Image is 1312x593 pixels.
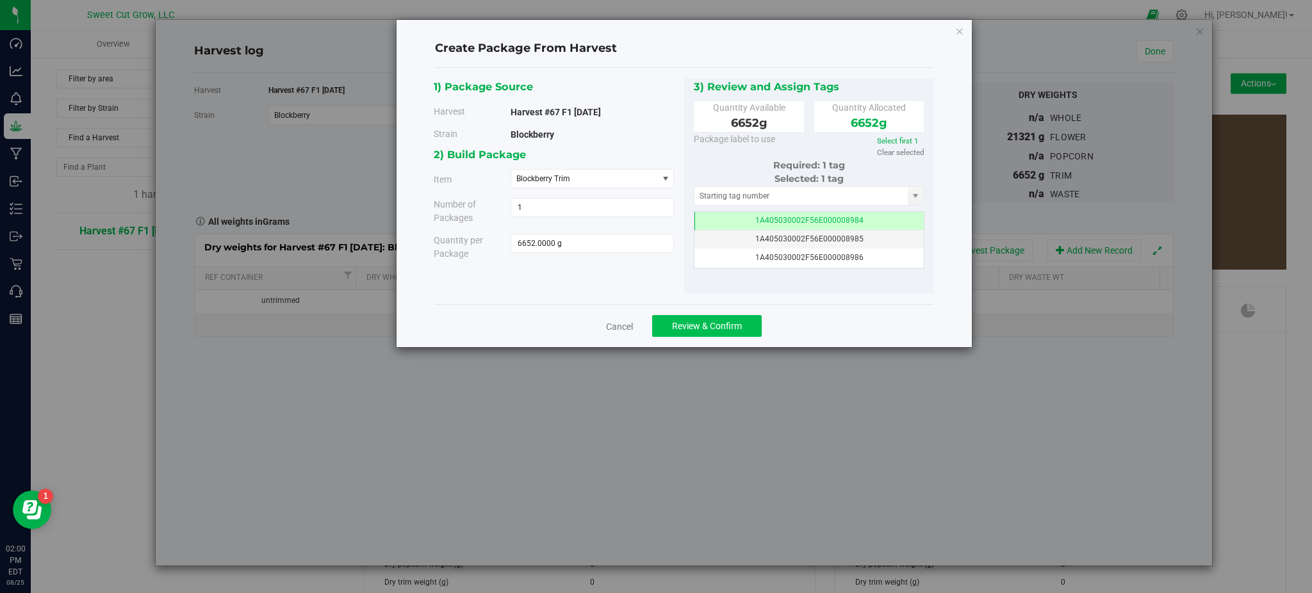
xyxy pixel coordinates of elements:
span: Blockberry Trim [516,174,570,183]
span: 2) Build Package [434,148,526,161]
span: Review & Confirm [672,321,742,331]
span: select [908,187,924,205]
a: Cancel [606,320,633,333]
span: 1A405030002F56E000008986 [755,253,864,262]
span: Strain [434,129,457,139]
span: Selected: 1 tag [775,173,844,184]
input: Starting tag number [694,187,908,205]
span: Quantity per Package [434,235,483,259]
strong: Harvest #67 F1 [DATE] [511,107,601,117]
span: Package label to use [694,134,775,144]
span: Harvest [434,106,465,117]
span: 1A405030002F56E000008985 [755,234,864,243]
iframe: Resource center unread badge [38,489,53,504]
iframe: Resource center [13,491,51,529]
span: Quantity Allocated [832,102,906,113]
span: 3) Review and Assign Tags [694,80,839,93]
span: g [879,116,887,130]
input: 1 [511,199,673,216]
strong: Blockberry [511,129,554,140]
span: Quantity Available [713,102,785,113]
span: Item [434,175,452,185]
span: 1) Package Source [434,80,533,93]
span: 6652 [851,116,887,130]
span: g [759,116,767,130]
span: Required: 1 tag [773,159,845,171]
span: 1A405030002F56E000008984 [755,216,864,225]
a: Clear selected [877,148,924,157]
input: 6652.0000 g [511,234,673,252]
button: Review & Confirm [652,315,762,337]
span: select [657,170,673,188]
span: Number of Packages [434,199,476,223]
a: Select first 1 [877,136,919,145]
h4: Create Package From Harvest [435,40,933,57]
span: 6652 [731,116,767,130]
